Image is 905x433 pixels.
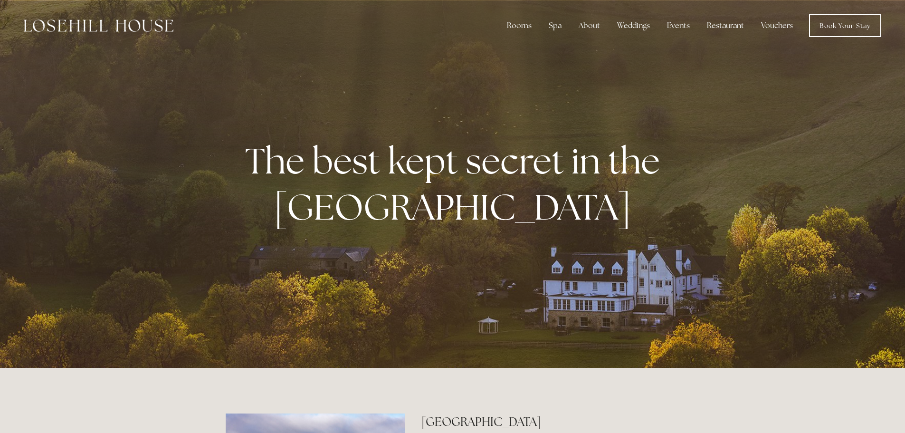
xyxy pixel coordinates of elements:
[610,16,657,35] div: Weddings
[421,414,679,430] h2: [GEOGRAPHIC_DATA]
[245,137,667,231] strong: The best kept secret in the [GEOGRAPHIC_DATA]
[753,16,800,35] a: Vouchers
[541,16,569,35] div: Spa
[571,16,608,35] div: About
[809,14,881,37] a: Book Your Stay
[659,16,697,35] div: Events
[24,19,173,32] img: Losehill House
[499,16,539,35] div: Rooms
[699,16,752,35] div: Restaurant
